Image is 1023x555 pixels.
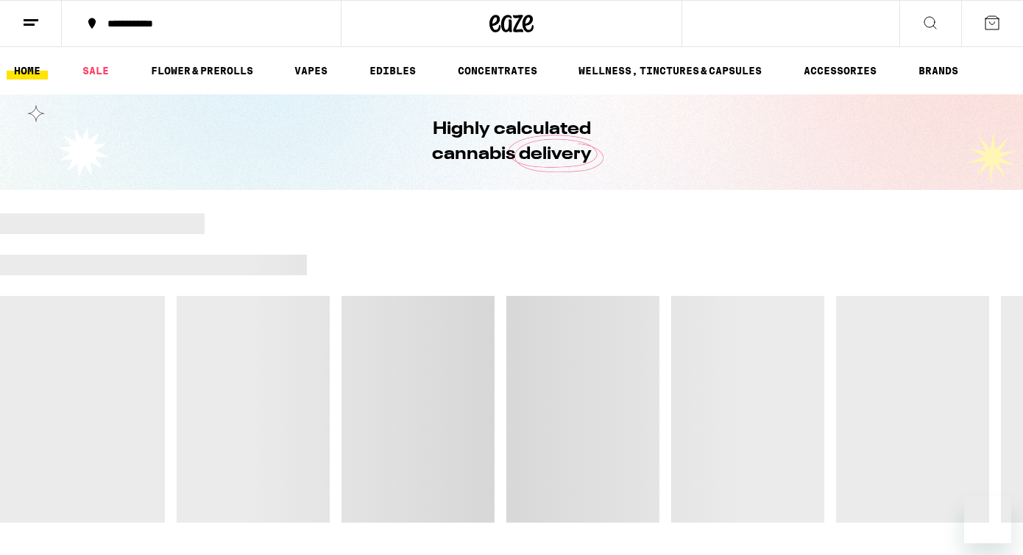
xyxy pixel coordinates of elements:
[796,62,884,79] a: ACCESSORIES
[964,496,1011,543] iframe: Button to launch messaging window
[571,62,769,79] a: WELLNESS, TINCTURES & CAPSULES
[362,62,423,79] a: EDIBLES
[75,62,116,79] a: SALE
[287,62,335,79] a: VAPES
[7,62,48,79] a: HOME
[390,117,633,167] h1: Highly calculated cannabis delivery
[144,62,261,79] a: FLOWER & PREROLLS
[450,62,545,79] a: CONCENTRATES
[911,62,966,79] a: BRANDS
